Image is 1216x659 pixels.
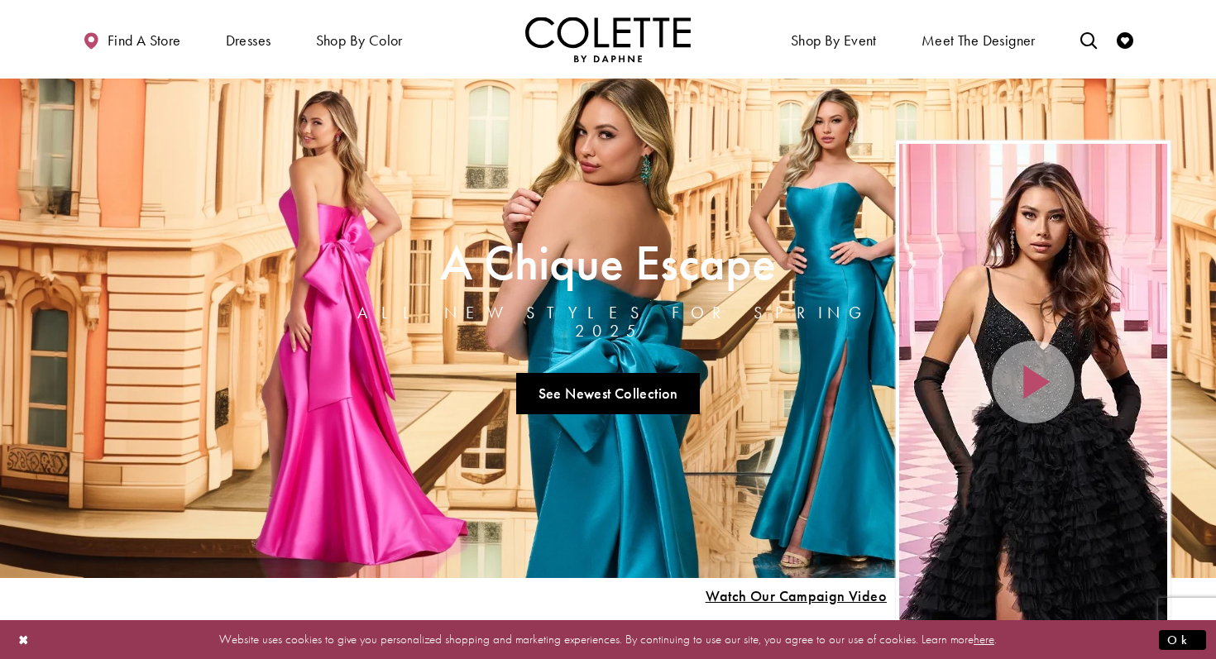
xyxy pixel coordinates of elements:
[320,366,896,421] ul: Slider Links
[10,625,38,654] button: Close Dialog
[222,17,275,62] span: Dresses
[525,17,691,62] img: Colette by Daphne
[787,17,881,62] span: Shop By Event
[705,588,887,604] span: Play Slide #15 Video
[922,32,1036,49] span: Meet the designer
[312,17,407,62] span: Shop by color
[316,32,403,49] span: Shop by color
[525,17,691,62] a: Visit Home Page
[791,32,877,49] span: Shop By Event
[974,631,994,647] a: here
[1076,17,1101,62] a: Toggle search
[516,373,700,414] a: See Newest Collection A Chique Escape All New Styles For Spring 2025
[226,32,271,49] span: Dresses
[79,17,184,62] a: Find a store
[1113,17,1137,62] a: Check Wishlist
[119,628,1097,651] p: Website uses cookies to give you personalized shopping and marketing experiences. By continuing t...
[1159,629,1206,650] button: Submit Dialog
[917,17,1040,62] a: Meet the designer
[108,32,181,49] span: Find a store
